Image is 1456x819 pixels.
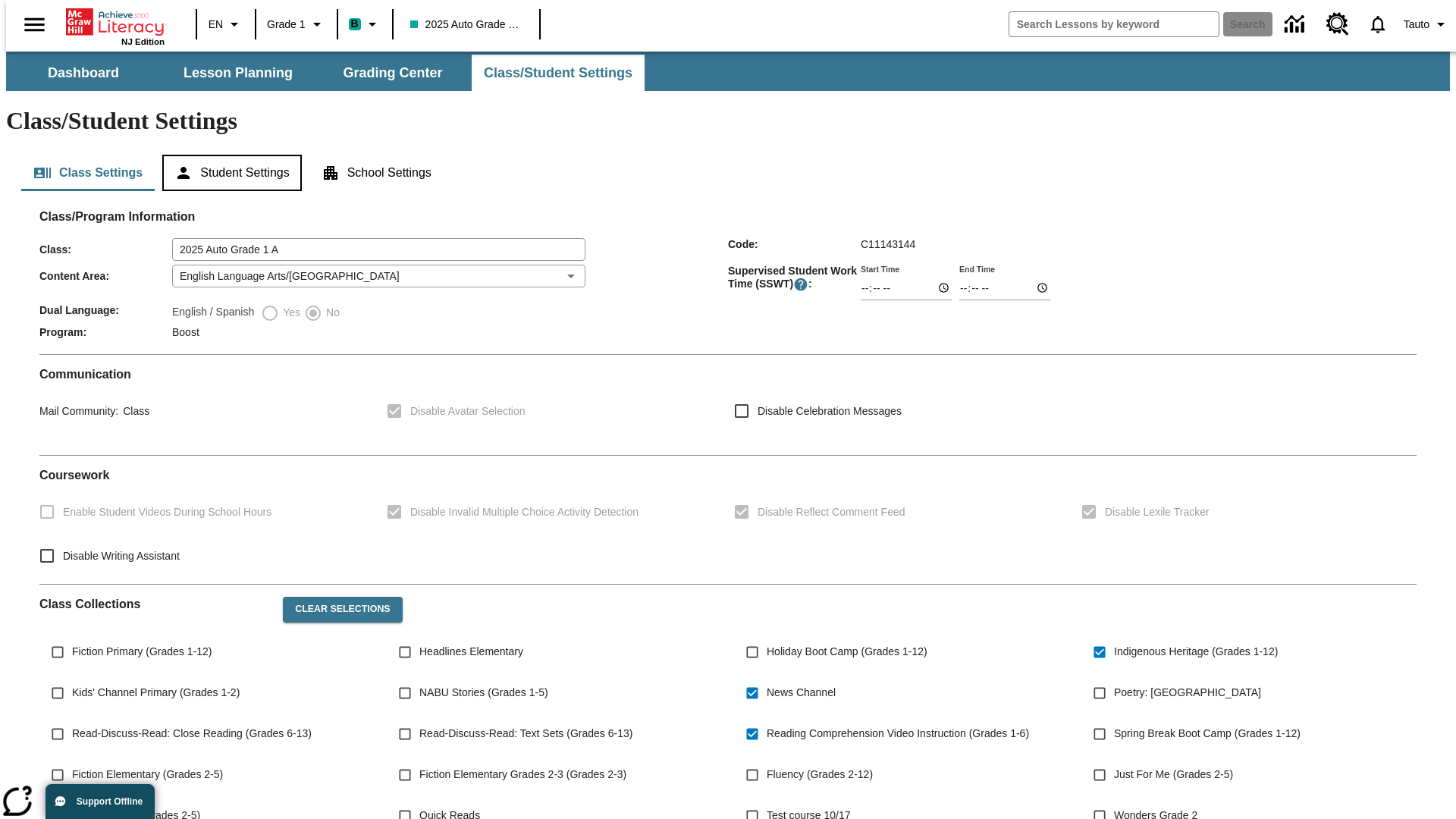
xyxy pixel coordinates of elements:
[6,52,1450,91] div: SubNavbar
[39,367,1417,381] h2: Communication
[39,209,1417,224] h2: Class/Program Information
[410,403,526,419] span: Disable Avatar Selection
[1276,4,1317,45] a: Data Center
[209,17,223,33] span: EN
[419,767,626,783] span: Fiction Elementary Grades 2-3 (Grades 2-3)
[77,796,143,807] span: Support Offline
[172,304,254,322] label: English / Spanish
[172,265,585,287] div: English Language Arts/[GEOGRAPHIC_DATA]
[351,14,359,33] span: B
[279,305,300,321] span: Yes
[72,726,312,742] span: Read-Discuss-Read: Close Reading (Grades 6-13)
[261,11,332,38] button: Grade: Grade 1, Select a grade
[39,224,1417,342] div: Class/Program Information
[758,504,905,520] span: Disable Reflect Comment Feed
[419,726,632,742] span: Read-Discuss-Read: Text Sets (Grades 6-13)
[309,155,444,191] button: School Settings
[72,767,223,783] span: Fiction Elementary (Grades 2-5)
[8,55,159,91] button: Dashboard
[1114,644,1278,660] span: Indigenous Heritage (Grades 1-12)
[1358,5,1398,44] a: Notifications
[959,263,995,275] label: End Time
[728,265,861,292] span: Supervised Student Work Time (SSWT) :
[39,405,118,417] span: Mail Community :
[6,107,1450,135] h1: Class/Student Settings
[162,155,301,191] button: Student Settings
[39,304,172,316] span: Dual Language :
[12,2,57,47] button: Open side menu
[419,685,548,701] span: NABU Stories (Grades 1-5)
[861,263,899,275] label: Start Time
[121,37,165,46] span: NJ Edition
[793,277,808,292] button: Supervised Student Work Time is the timeframe when students can take LevelSet and when lessons ar...
[6,55,646,91] div: SubNavbar
[172,326,199,338] span: Boost
[767,685,836,701] span: News Channel
[410,17,522,33] span: 2025 Auto Grade 1 A
[317,55,469,91] button: Grading Center
[1114,685,1261,701] span: Poetry: [GEOGRAPHIC_DATA]
[767,644,927,660] span: Holiday Boot Camp (Grades 1-12)
[267,17,306,33] span: Grade 1
[343,11,388,38] button: Boost Class color is teal. Change class color
[39,243,172,256] span: Class :
[72,685,240,701] span: Kids' Channel Primary (Grades 1-2)
[39,326,172,338] span: Program :
[72,644,212,660] span: Fiction Primary (Grades 1-12)
[66,7,165,37] a: Home
[63,504,271,520] span: Enable Student Videos During School Hours
[1009,12,1219,36] input: search field
[1114,767,1233,783] span: Just For Me (Grades 2-5)
[767,767,873,783] span: Fluency (Grades 2-12)
[118,405,149,417] span: Class
[202,11,250,38] button: Language: EN, Select a language
[1404,17,1429,33] span: Tauto
[1398,11,1456,38] button: Profile/Settings
[39,270,172,282] span: Content Area :
[21,155,155,191] button: Class Settings
[419,644,523,660] span: Headlines Elementary
[1105,504,1210,520] span: Disable Lexile Tracker
[39,597,271,611] h2: Class Collections
[21,155,1435,191] div: Class/Student Settings
[283,597,402,623] button: Clear Selections
[758,403,902,419] span: Disable Celebration Messages
[39,468,1417,482] h2: Course work
[1114,726,1301,742] span: Spring Break Boot Camp (Grades 1-12)
[472,55,645,91] button: Class/Student Settings
[39,367,1417,443] div: Communication
[63,548,180,564] span: Disable Writing Assistant
[767,726,1029,742] span: Reading Comprehension Video Instruction (Grades 1-6)
[66,5,165,46] div: Home
[162,55,314,91] button: Lesson Planning
[172,238,585,261] input: Class
[1317,4,1358,45] a: Resource Center, Will open in new tab
[39,468,1417,572] div: Coursework
[410,504,639,520] span: Disable Invalid Multiple Choice Activity Detection
[861,238,915,250] span: C11143144
[322,305,340,321] span: No
[45,784,155,819] button: Support Offline
[728,238,861,250] span: Code :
